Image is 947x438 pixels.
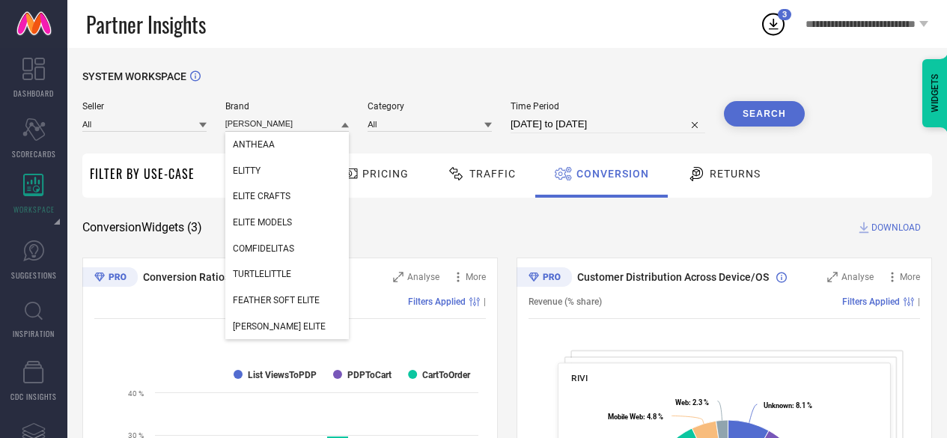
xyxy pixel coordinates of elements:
div: Premium [517,267,572,290]
span: Conversion [576,168,649,180]
span: Conversion Widgets ( 3 ) [82,220,202,235]
span: More [466,272,486,282]
span: TURTLELITTLE [233,269,291,279]
text: CartToOrder [422,370,471,380]
span: Brand [225,101,350,112]
span: Returns [710,168,761,180]
div: COMFIDELITAS [225,236,350,261]
text: : 8.1 % [764,401,812,410]
span: RIVI [571,373,588,383]
span: | [484,296,486,307]
span: Time Period [511,101,705,112]
text: PDPToCart [347,370,392,380]
div: ELITTY [225,158,350,183]
div: ELITE MODELS [225,210,350,235]
div: Open download list [760,10,787,37]
span: Revenue (% share) [529,296,602,307]
span: Pricing [362,168,409,180]
span: SYSTEM WORKSPACE [82,70,186,82]
span: Filter By Use-Case [90,165,195,183]
tspan: Unknown [764,401,792,410]
input: Select time period [511,115,705,133]
span: Analyse [841,272,874,282]
span: Category [368,101,492,112]
span: INSPIRATION [13,328,55,339]
text: : 2.3 % [675,398,709,407]
span: DASHBOARD [13,88,54,99]
span: More [900,272,920,282]
span: Customer Distribution Across Device/OS [577,271,769,283]
span: Traffic [469,168,516,180]
tspan: Mobile Web [608,413,643,421]
text: 40 % [128,389,144,398]
span: COMFIDELITAS [233,243,294,254]
span: Conversion Ratios [143,271,230,283]
span: [PERSON_NAME] ELITE [233,321,326,332]
div: TURTLELITTLE [225,261,350,287]
div: ELITE CRAFTS [225,183,350,209]
span: ELITTY [233,165,261,176]
span: Analyse [407,272,439,282]
tspan: Web [675,398,689,407]
span: ELITE CRAFTS [233,191,290,201]
span: SCORECARDS [12,148,56,159]
text: : 4.8 % [608,413,663,421]
button: Search [724,101,805,127]
span: WORKSPACE [13,204,55,215]
span: Filters Applied [842,296,900,307]
div: ANTHEAA [225,132,350,157]
div: PETER ENGLAND ELITE [225,314,350,339]
span: CDC INSIGHTS [10,391,57,402]
div: Premium [82,267,138,290]
span: Filters Applied [408,296,466,307]
svg: Zoom [393,272,404,282]
span: Partner Insights [86,9,206,40]
span: ELITE MODELS [233,217,292,228]
span: Seller [82,101,207,112]
div: FEATHER SOFT ELITE [225,288,350,313]
span: ANTHEAA [233,139,275,150]
span: DOWNLOAD [871,220,921,235]
span: 3 [782,10,787,19]
span: SUGGESTIONS [11,270,57,281]
svg: Zoom [827,272,838,282]
text: List ViewsToPDP [248,370,317,380]
span: | [918,296,920,307]
span: FEATHER SOFT ELITE [233,295,320,305]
